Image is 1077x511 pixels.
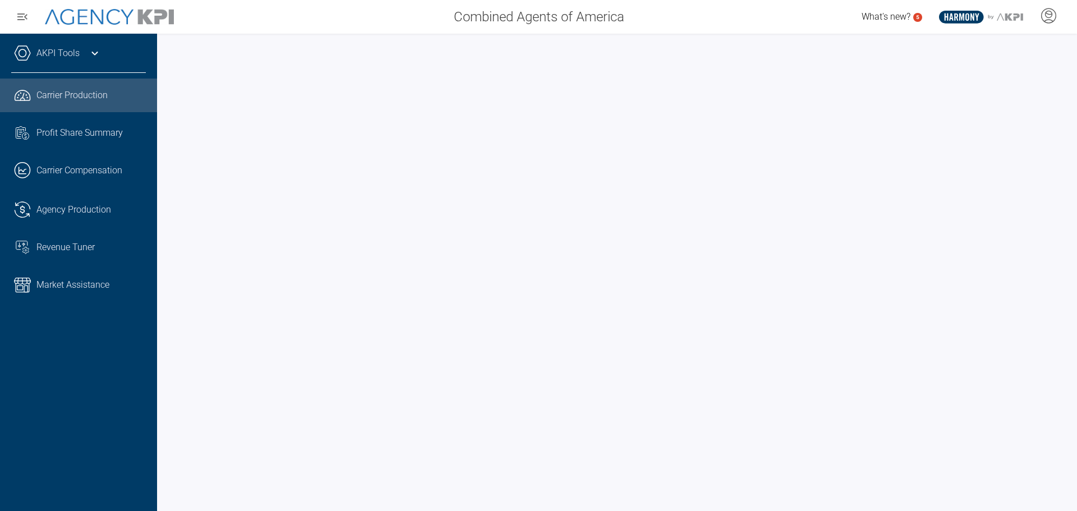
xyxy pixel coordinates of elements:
[36,89,108,102] span: Carrier Production
[454,7,624,27] span: Combined Agents of America
[45,9,174,25] img: AgencyKPI
[36,126,123,140] span: Profit Share Summary
[913,13,922,22] a: 5
[36,164,122,177] span: Carrier Compensation
[36,241,95,254] span: Revenue Tuner
[916,14,919,20] text: 5
[36,47,80,60] a: AKPI Tools
[36,278,109,292] span: Market Assistance
[36,203,111,217] span: Agency Production
[862,11,910,22] span: What's new?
